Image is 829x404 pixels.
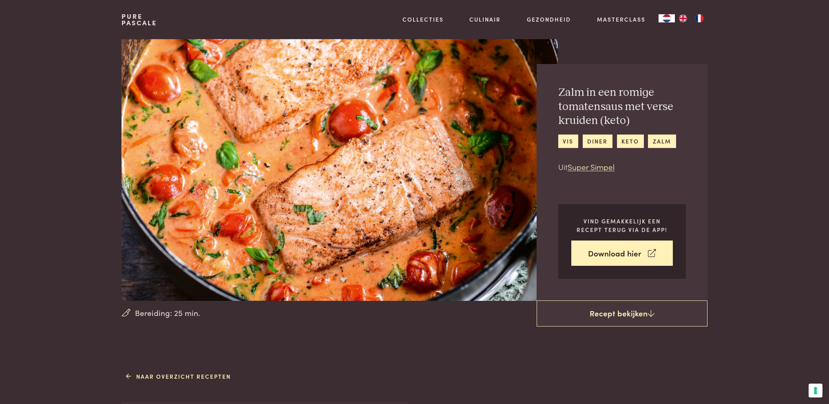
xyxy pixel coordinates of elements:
[691,14,707,22] a: FR
[537,300,707,327] a: Recept bekijken
[568,161,615,172] a: Super Simpel
[648,135,676,148] a: zalm
[583,135,612,148] a: diner
[571,217,673,234] p: Vind gemakkelijk een recept terug via de app!
[527,15,571,24] a: Gezondheid
[675,14,691,22] a: EN
[659,14,675,22] div: Language
[558,135,578,148] a: vis
[597,15,646,24] a: Masterclass
[122,13,157,26] a: PurePascale
[135,307,200,319] span: Bereiding: 25 min.
[558,161,686,173] p: Uit
[617,135,644,148] a: keto
[122,39,557,301] img: Zalm in een romige tomatensaus met verse kruiden (keto)
[809,384,822,397] button: Uw voorkeuren voor toestemming voor trackingtechnologieën
[659,14,707,22] aside: Language selected: Nederlands
[571,241,673,266] a: Download hier
[126,372,231,381] a: Naar overzicht recepten
[402,15,444,24] a: Collecties
[659,14,675,22] a: NL
[675,14,707,22] ul: Language list
[469,15,501,24] a: Culinair
[558,86,686,128] h2: Zalm in een romige tomatensaus met verse kruiden (keto)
